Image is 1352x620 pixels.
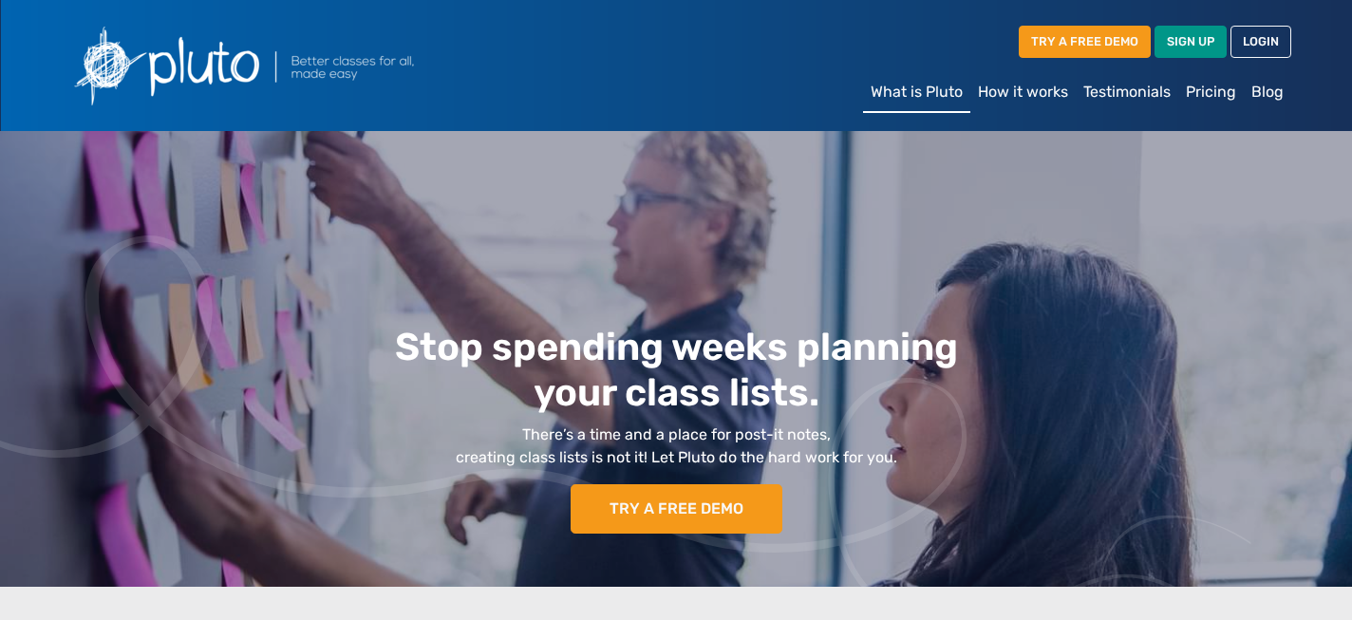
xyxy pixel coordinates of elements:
a: How it works [970,73,1076,111]
a: SIGN UP [1155,26,1227,57]
p: There’s a time and a place for post-it notes, creating class lists is not it! Let Pluto do the ha... [203,423,1150,469]
a: Pricing [1178,73,1244,111]
a: LOGIN [1230,26,1291,57]
img: Pluto logo with the text Better classes for all, made easy [61,15,516,116]
a: What is Pluto [863,73,970,113]
a: Blog [1244,73,1291,111]
a: Testimonials [1076,73,1178,111]
a: TRY A FREE DEMO [1019,26,1151,57]
a: TRY A FREE DEMO [571,484,782,534]
h1: Stop spending weeks planning your class lists. [203,325,1150,416]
